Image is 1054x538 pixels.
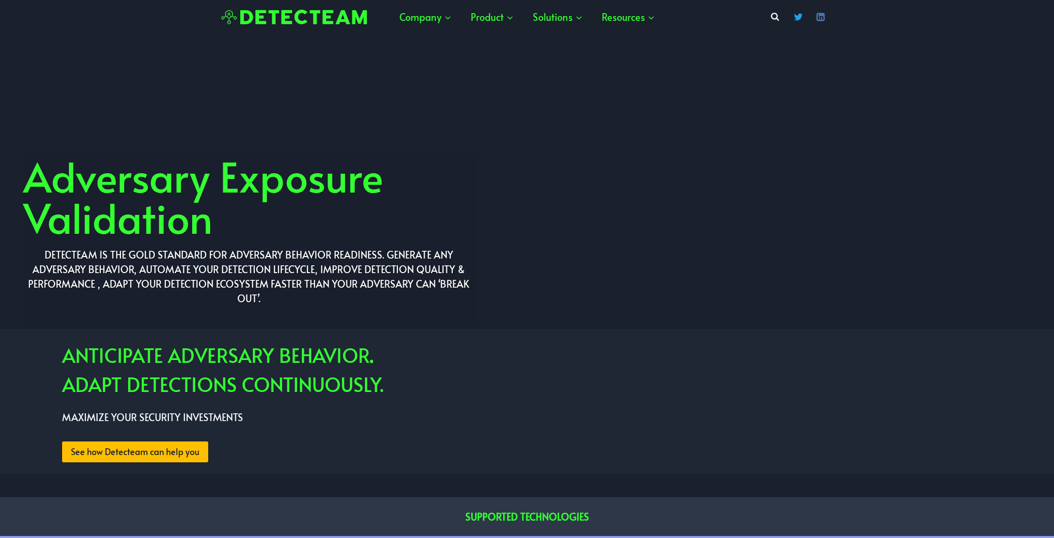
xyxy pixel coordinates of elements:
h1: Adversary Exposure Validation [23,155,475,238]
nav: Primary [390,2,664,32]
a: Linkedin [811,7,830,27]
img: Detecteam [221,10,367,25]
a: Twitter [789,7,808,27]
a: Resources [592,2,664,32]
a: Product [461,2,523,32]
span: Solutions [533,8,582,26]
h2: Detecteam IS THE GOLD STANDARD FOR ADVERSARY BEHAVIOR READINESS. GENERATE ANY Adversary BEHAVIOR,... [23,247,475,306]
a: Company [390,2,461,32]
a: See how Detecteam can help you [62,441,208,462]
strong: . [370,342,373,368]
span: See how Detecteam can help you [71,445,199,459]
button: View Search Form [766,8,784,26]
span: Resources [602,8,655,26]
p: MAXIMIZE YOUR SECURITY INVESTMENTS [62,408,1054,426]
span: Product [471,8,513,26]
span: Company [399,8,451,26]
h2: ANTICIPATE ADVERSARY BEHAVIOR ADAPT DETECTIONS CONTINUOUSLY. [62,341,1054,399]
a: Solutions [523,2,592,32]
